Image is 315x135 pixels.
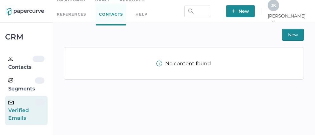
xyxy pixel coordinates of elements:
i: arrow_right [271,19,275,24]
div: CRM [5,34,48,40]
div: Contacts [8,56,33,71]
img: info-tooltip-active.a952ecf1.svg [156,60,162,67]
span: [PERSON_NAME] [268,13,308,25]
div: Segments [8,77,35,93]
img: person.20a629c4.svg [8,57,13,61]
input: Search Workspace [184,5,210,17]
button: New [226,5,255,17]
a: References [57,11,86,18]
span: J K [271,3,276,8]
span: New [232,5,249,17]
img: email-icon-black.c777dcea.svg [8,101,14,104]
a: Contacts [96,4,126,25]
img: search.bf03fe8b.svg [188,9,194,14]
img: papercurve-logo-colour.7244d18c.svg [7,8,44,16]
img: segments.b9481e3d.svg [8,78,13,83]
div: help [135,11,147,18]
div: No content found [156,60,211,67]
div: Verified Emails [8,99,35,122]
button: New [282,29,304,41]
span: New [288,29,298,40]
img: plus-white.e19ec114.svg [232,9,235,13]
